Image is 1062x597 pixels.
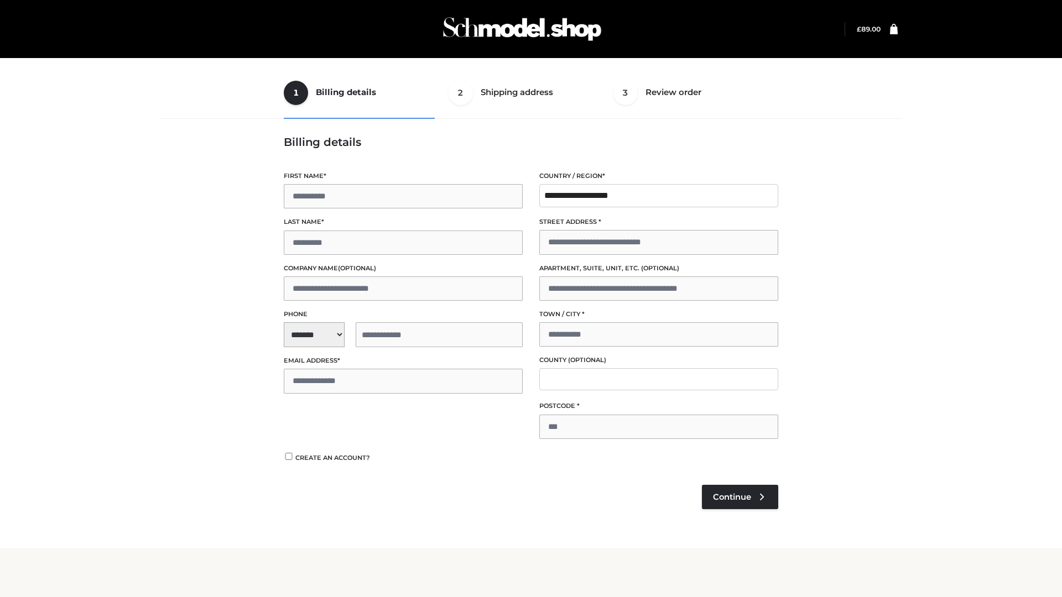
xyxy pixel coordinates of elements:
[284,453,294,460] input: Create an account?
[439,7,605,51] img: Schmodel Admin 964
[338,264,376,272] span: (optional)
[568,356,606,364] span: (optional)
[539,401,778,411] label: Postcode
[539,263,778,274] label: Apartment, suite, unit, etc.
[539,171,778,181] label: Country / Region
[539,355,778,365] label: County
[713,492,751,502] span: Continue
[539,217,778,227] label: Street address
[641,264,679,272] span: (optional)
[857,25,861,33] span: £
[284,309,523,320] label: Phone
[284,171,523,181] label: First name
[284,263,523,274] label: Company name
[284,135,778,149] h3: Billing details
[857,25,881,33] bdi: 89.00
[857,25,881,33] a: £89.00
[295,454,370,462] span: Create an account?
[702,485,778,509] a: Continue
[284,217,523,227] label: Last name
[284,355,523,366] label: Email address
[539,309,778,320] label: Town / City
